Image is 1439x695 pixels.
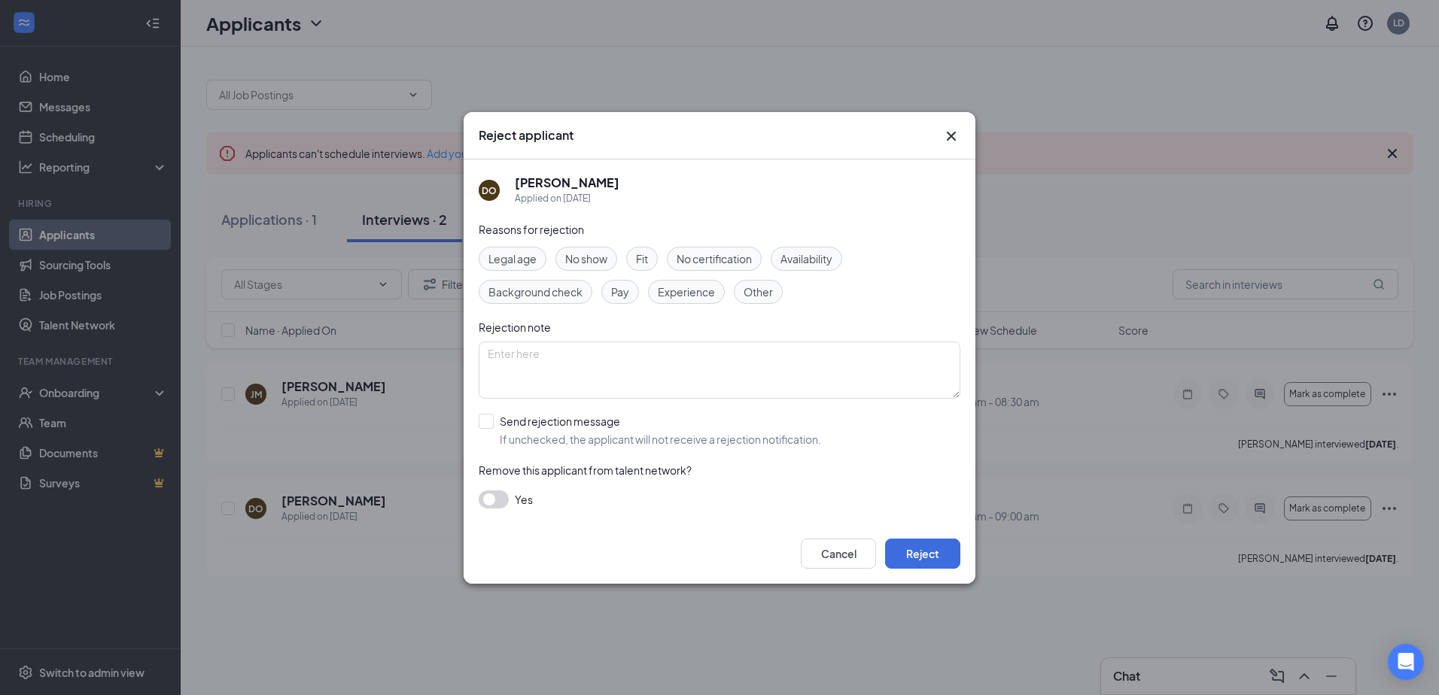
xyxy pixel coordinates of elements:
span: Fit [636,250,648,267]
div: DO [482,184,497,196]
span: Other [744,284,773,300]
div: Open Intercom Messenger [1388,644,1424,680]
span: No certification [677,250,752,267]
div: Applied on [DATE] [515,191,619,206]
span: No show [565,250,607,267]
button: Cancel [801,539,876,569]
span: Rejection note [479,320,551,334]
h3: Reject applicant [479,127,573,144]
span: Remove this applicant from talent network? [479,463,692,477]
span: Availability [780,250,832,267]
span: Yes [515,490,533,508]
span: Pay [611,284,629,300]
button: Close [942,127,960,145]
span: Legal age [488,250,537,267]
span: Background check [488,284,583,300]
svg: Cross [942,127,960,145]
button: Reject [885,539,960,569]
span: Reasons for rejection [479,223,584,236]
span: Experience [658,284,715,300]
h5: [PERSON_NAME] [515,175,619,191]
